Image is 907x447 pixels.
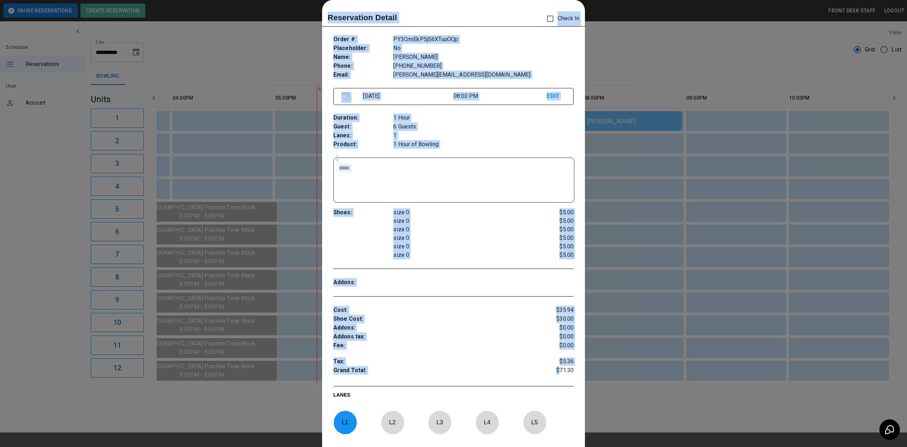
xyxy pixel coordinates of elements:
[534,234,574,242] p: $5.00
[534,366,574,377] p: $71.30
[393,35,574,44] p: PY3CmiEkP5jS6XTuuOQp
[393,140,574,149] p: 1 Hour of Bowling
[333,306,534,315] p: Cost :
[393,234,534,242] p: size 0
[393,114,574,122] p: 1 Hour
[393,122,574,131] p: 6 Guests
[393,217,534,225] p: size 0
[333,366,534,377] p: Grand Total :
[534,208,574,217] p: $5.00
[333,357,534,366] p: Tax :
[333,278,394,287] p: Addons :
[393,225,534,234] p: size 0
[393,44,574,53] p: No
[342,92,351,101] img: Vector
[534,341,574,350] p: $0.00
[333,35,394,44] p: Order # :
[333,414,357,431] p: L 1
[333,391,574,401] p: LANES
[534,315,574,324] p: $30.00
[333,315,534,324] p: Shoe Cost :
[333,131,394,140] p: Lanes :
[333,44,394,53] p: Placeholder :
[333,122,394,131] p: Guest :
[534,217,574,225] p: $5.00
[333,114,394,122] p: Duration :
[534,251,574,259] p: $5.00
[534,225,574,234] p: $5.00
[333,324,534,332] p: Addons :
[534,357,574,366] p: $5.36
[393,242,534,251] p: size 0
[393,53,574,62] p: [PERSON_NAME]
[333,332,534,341] p: Addons tax :
[453,92,547,100] p: 08:00 PM
[547,92,565,101] p: EDIT
[534,242,574,251] p: $5.00
[333,140,394,149] p: Product :
[333,53,394,62] p: Name :
[523,414,546,431] p: L 5
[428,414,451,431] p: L 3
[475,414,499,431] p: L 4
[534,306,574,315] p: $35.94
[333,62,394,71] p: Phone :
[333,71,394,79] p: Email :
[393,251,534,259] p: size 0
[393,62,574,71] p: [PHONE_NUMBER]
[534,324,574,332] p: $0.00
[393,208,534,217] p: size 0
[534,332,574,341] p: $0.00
[393,71,574,79] p: [PERSON_NAME][EMAIL_ADDRESS][DOMAIN_NAME]
[333,341,534,350] p: Fee :
[543,11,579,26] p: Check In
[333,208,394,217] p: Shoes :
[328,12,397,23] p: Reservation Detail
[393,131,574,140] p: 1
[381,414,404,431] p: L 2
[360,92,453,100] p: [DATE]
